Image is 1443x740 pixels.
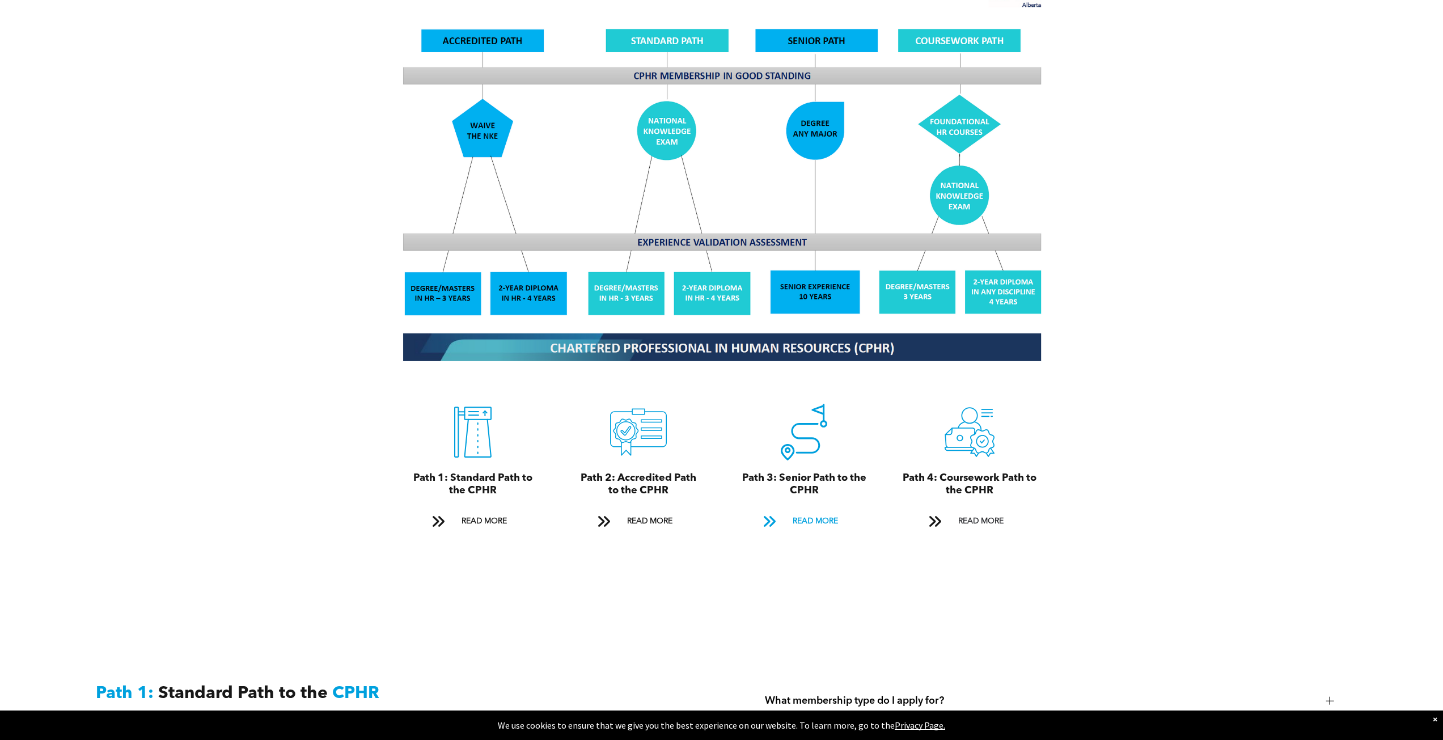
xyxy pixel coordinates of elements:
[921,511,1018,532] a: READ MORE
[895,720,945,731] a: Privacy Page.
[413,473,532,496] span: Path 1: Standard Path to the CPHR
[581,473,696,496] span: Path 2: Accredited Path to the CPHR
[424,511,522,532] a: READ MORE
[1433,713,1437,725] div: Dismiss notification
[96,685,154,702] span: Path 1:
[765,695,1317,707] span: What membership type do I apply for?
[458,511,511,532] span: READ MORE
[158,685,328,702] span: Standard Path to the
[590,511,687,532] a: READ MORE
[623,511,676,532] span: READ MORE
[742,473,866,496] span: Path 3: Senior Path to the CPHR
[903,473,1036,496] span: Path 4: Coursework Path to the CPHR
[332,685,379,702] span: CPHR
[954,511,1008,532] span: READ MORE
[755,511,853,532] a: READ MORE
[789,511,842,532] span: READ MORE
